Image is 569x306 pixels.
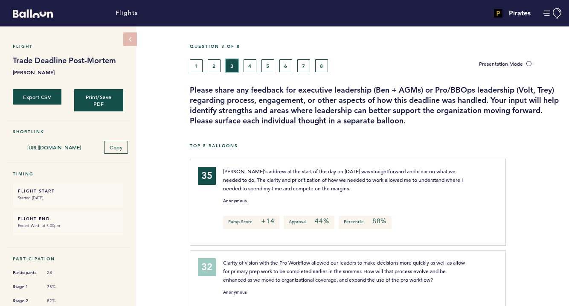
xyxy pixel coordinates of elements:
[6,9,53,17] a: Balloon
[18,188,118,194] h6: FLIGHT START
[13,171,123,177] h5: Timing
[297,59,310,72] button: 7
[479,60,523,67] span: Presentation Mode
[279,59,292,72] button: 6
[190,59,203,72] button: 1
[47,284,73,290] span: 75%
[110,144,122,151] span: Copy
[315,217,329,225] em: 44%
[223,259,466,283] span: Clarity of vision with the Pro Workflow allowed our leaders to make decisions more quickly as wel...
[372,217,386,225] em: 88%
[223,199,247,203] small: Anonymous
[18,194,118,202] small: Started [DATE]
[339,216,392,229] p: Percentile
[13,68,123,76] b: [PERSON_NAME]
[261,217,274,225] em: +14
[13,268,38,277] span: Participants
[18,221,118,230] small: Ended Wed. at 5:00pm
[223,216,279,229] p: Pump Score
[244,59,256,72] button: 4
[13,55,123,66] h1: Trade Deadline Post-Mortem
[543,8,563,19] button: Manage Account
[190,44,563,49] h5: Question 3 of 8
[74,89,123,111] button: Print/Save PDF
[226,59,238,72] button: 3
[13,89,61,105] button: Export CSV
[13,44,123,49] h5: Flight
[13,9,53,18] svg: Balloon
[198,258,216,276] div: 32
[284,216,334,229] p: Approval
[13,297,38,305] span: Stage 2
[13,256,123,262] h5: Participation
[223,168,464,192] span: [PERSON_NAME]'s address at the start of the day on [DATE] was straightforward and clear on what w...
[261,59,274,72] button: 5
[13,129,123,134] h5: Shortlink
[509,8,531,18] h4: Pirates
[198,167,216,185] div: 35
[208,59,221,72] button: 2
[47,298,73,304] span: 82%
[223,290,247,294] small: Anonymous
[190,143,563,149] h5: Top 5 Balloons
[190,85,563,126] h3: Please share any feedback for executive leadership (Ben + AGMs) or Pro/BBOps leadership (Volt, Tr...
[116,9,138,18] a: Flights
[104,141,128,154] button: Copy
[18,216,118,221] h6: FLIGHT END
[315,59,328,72] button: 8
[47,270,73,276] span: 28
[13,283,38,291] span: Stage 1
